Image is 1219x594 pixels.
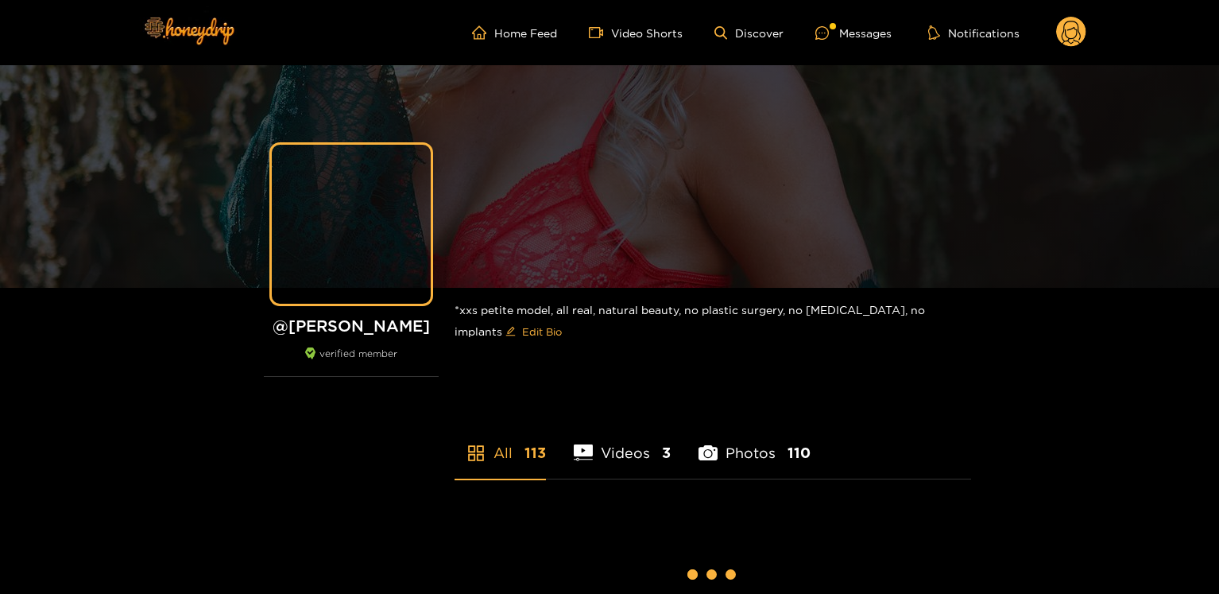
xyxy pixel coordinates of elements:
[699,407,811,479] li: Photos
[574,407,671,479] li: Videos
[472,25,494,40] span: home
[455,288,971,357] div: *xxs petite model, all real, natural beauty, no plastic surgery, no [MEDICAL_DATA], no implants
[714,26,784,40] a: Discover
[502,319,565,344] button: editEdit Bio
[472,25,557,40] a: Home Feed
[264,316,439,336] h1: @ [PERSON_NAME]
[522,324,562,340] span: Edit Bio
[589,25,683,40] a: Video Shorts
[264,347,439,377] div: verified member
[455,407,546,479] li: All
[923,25,1024,41] button: Notifications
[589,25,611,40] span: video-camera
[815,24,892,42] div: Messages
[788,443,811,463] span: 110
[662,443,671,463] span: 3
[505,326,516,338] span: edit
[524,443,546,463] span: 113
[466,444,486,463] span: appstore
